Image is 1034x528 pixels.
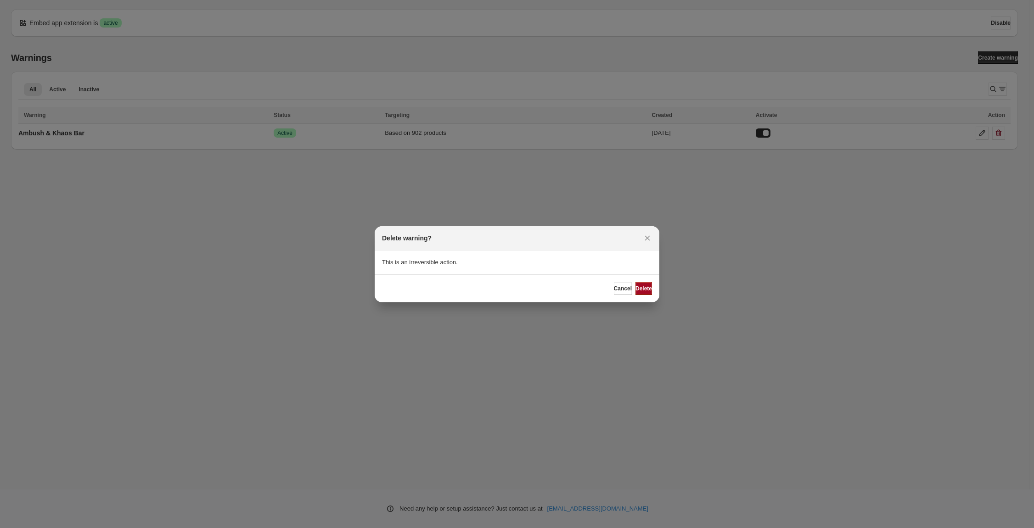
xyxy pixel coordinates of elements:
button: Close [641,232,654,245]
span: Delete [635,285,652,292]
span: Cancel [614,285,632,292]
p: This is an irreversible action. [382,258,652,267]
button: Cancel [614,282,632,295]
button: Delete [635,282,652,295]
h2: Delete warning? [382,233,432,243]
